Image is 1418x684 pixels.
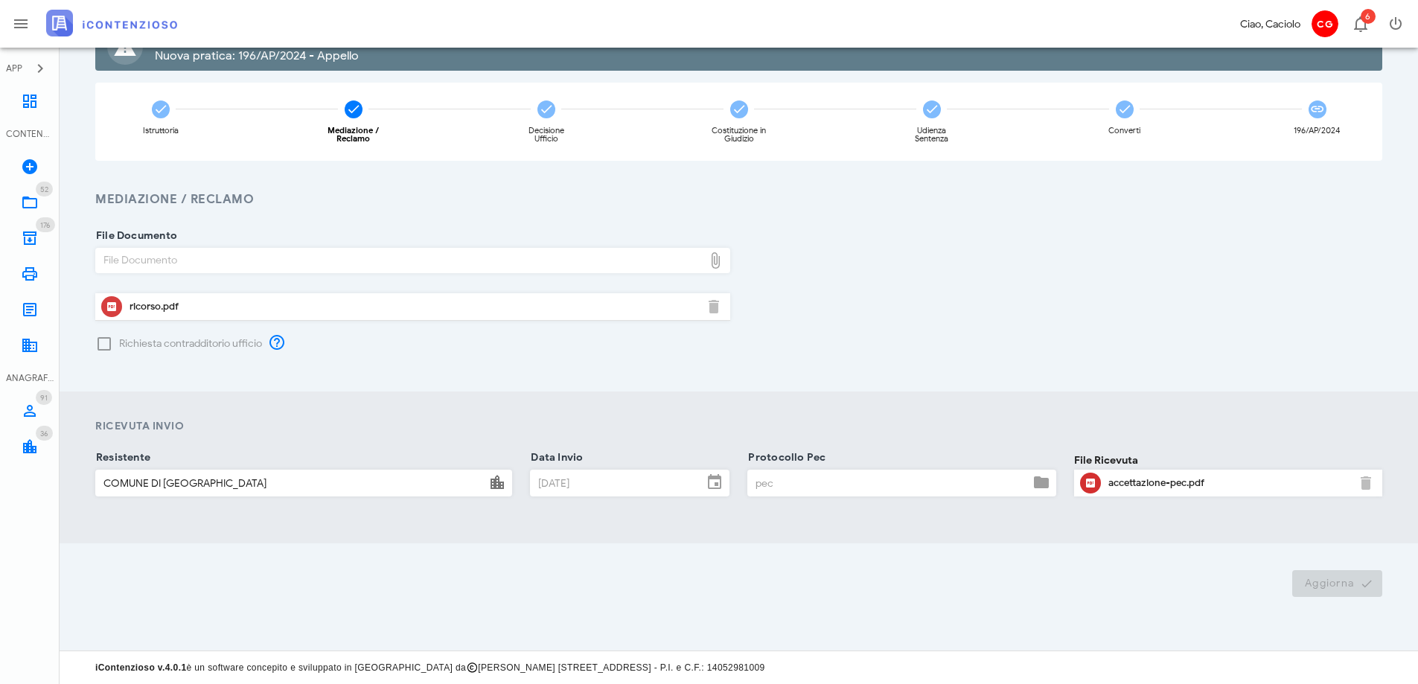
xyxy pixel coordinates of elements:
[130,301,696,313] div: ricorso.pdf
[101,296,122,317] button: Clicca per aprire un'anteprima del file o scaricarlo
[748,470,1029,496] input: Protocollo Pec
[95,418,1382,434] h4: Ricevuta Invio
[1306,6,1342,42] button: CG
[36,182,53,196] span: Distintivo
[96,470,485,496] input: Resistente
[518,127,574,143] div: Decisione Ufficio
[1108,477,1348,489] div: accettazione-pec.pdf
[143,127,179,135] div: Istruttoria
[744,450,825,465] label: Protocollo Pec
[36,390,52,405] span: Distintivo
[1108,127,1140,135] div: Converti
[40,220,51,230] span: 176
[1312,10,1338,37] span: CG
[40,393,48,403] span: 91
[36,217,55,232] span: Distintivo
[155,47,1370,65] div: Nuova pratica: 196/AP/2024 - Appello
[6,371,54,385] div: ANAGRAFICA
[95,662,186,673] strong: iContenzioso v.4.0.1
[1294,127,1341,135] div: 196/AP/2024
[711,127,767,143] div: Costituzione in Giudizio
[95,191,1382,209] h3: Mediazione / Reclamo
[36,426,53,441] span: Distintivo
[92,450,150,465] label: Resistente
[1240,16,1300,32] div: Ciao, Caciolo
[96,249,703,272] div: File Documento
[1074,453,1138,468] label: File Ricevuta
[325,127,381,143] div: Mediazione / Reclamo
[1080,473,1101,493] button: Clicca per aprire un'anteprima del file o scaricarlo
[40,185,48,194] span: 52
[526,450,583,465] label: Data Invio
[6,127,54,141] div: CONTENZIOSO
[1342,6,1378,42] button: Distintivo
[1108,471,1348,495] div: Clicca per aprire un'anteprima del file o scaricarlo
[904,127,959,143] div: Udienza Sentenza
[1361,9,1376,24] span: Distintivo
[40,429,48,438] span: 36
[92,228,177,243] label: File Documento
[130,295,696,319] div: Clicca per aprire un'anteprima del file o scaricarlo
[46,10,177,36] img: logo-text-2x.png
